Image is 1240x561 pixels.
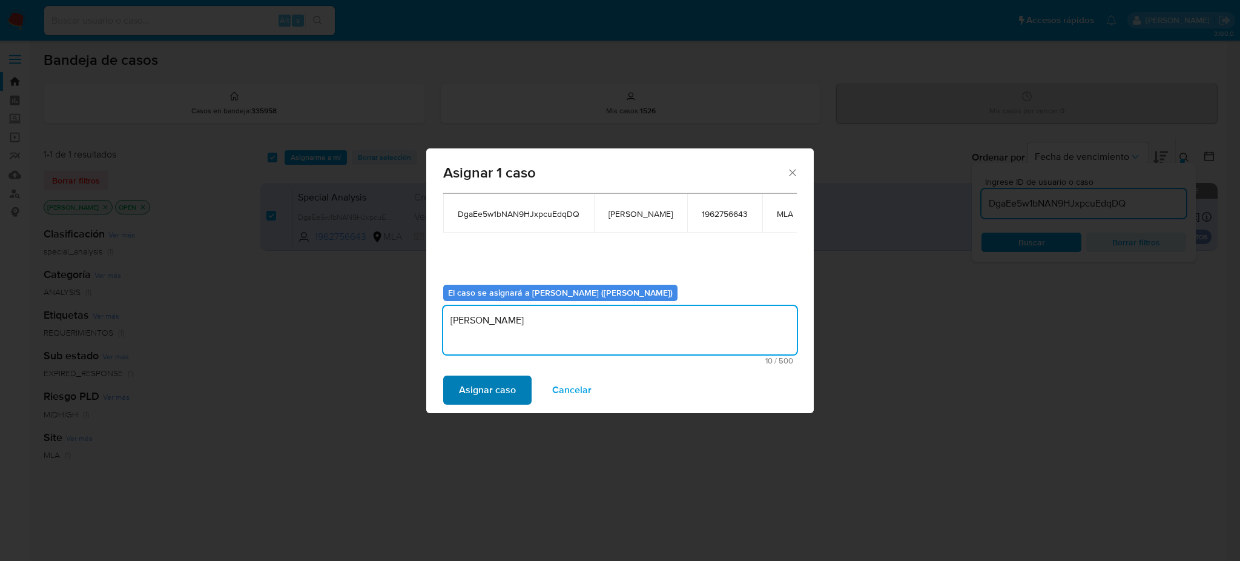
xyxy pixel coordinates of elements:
span: Asignar 1 caso [443,165,787,180]
span: [PERSON_NAME] [608,208,673,219]
span: Asignar caso [459,377,516,403]
button: Asignar caso [443,376,532,405]
button: Cancelar [536,376,607,405]
span: Máximo 500 caracteres [447,357,793,365]
textarea: [PERSON_NAME] [443,306,797,354]
b: El caso se asignará a [PERSON_NAME] ([PERSON_NAME]) [448,287,673,299]
span: MLA [777,208,793,219]
span: 1962756643 [702,208,748,219]
div: assign-modal [426,148,814,413]
span: DgaEe5w1bNAN9HJxpcuEdqDQ [458,208,579,219]
button: Cerrar ventana [787,167,797,178]
span: Cancelar [552,377,592,403]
